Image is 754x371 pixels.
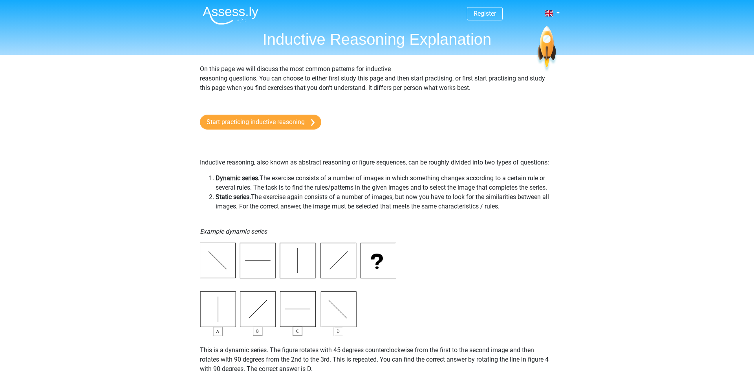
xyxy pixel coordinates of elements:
a: Register [474,10,496,17]
li: The exercise again consists of a number of images, but now you have to look for the similarities ... [216,192,554,211]
img: Inductive Reasoning Example1.png [200,243,396,336]
a: Start practicing inductive reasoning [200,115,321,130]
b: Static series. [216,193,251,201]
h1: Inductive Reasoning Explanation [196,30,558,49]
img: arrow-right.e5bd35279c78.svg [311,119,315,126]
p: On this page we will discuss the most common patterns for inductive reasoning questions. You can ... [200,64,554,102]
img: spaceship.7d73109d6933.svg [536,26,558,72]
li: The exercise consists of a number of images in which something changes according to a certain rul... [216,174,554,192]
img: Assessly [203,6,258,25]
p: Inductive reasoning, also known as abstract reasoning or figure sequences, can be roughly divided... [200,139,554,167]
b: Dynamic series. [216,174,260,182]
i: Example dynamic series [200,228,267,235]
